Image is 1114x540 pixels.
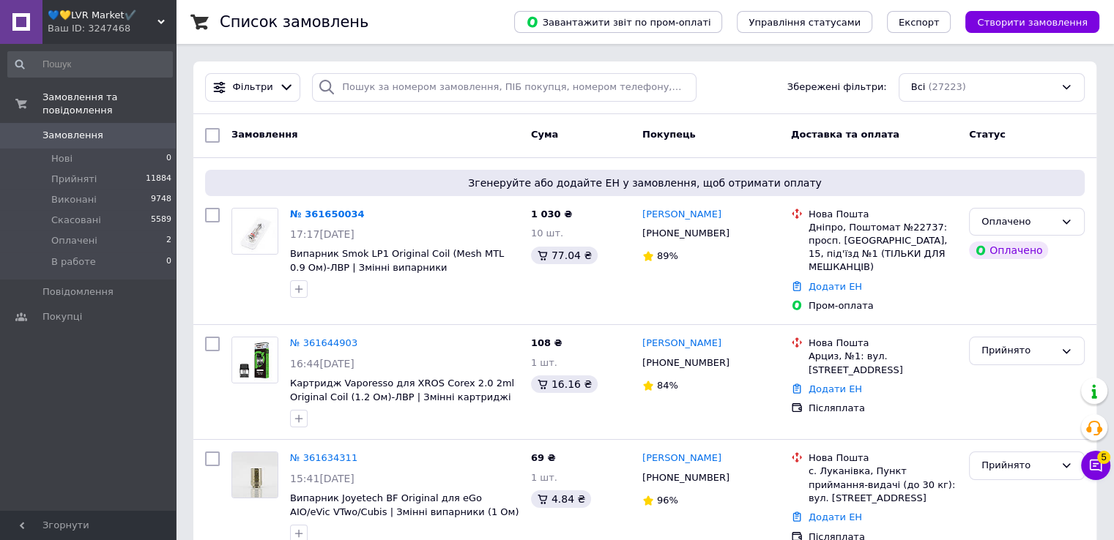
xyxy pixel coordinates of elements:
[514,11,722,33] button: Завантажити звіт по пром-оплаті
[642,357,729,368] span: [PHONE_NUMBER]
[312,73,697,102] input: Пошук за номером замовлення, ПІБ покупця, номером телефону, Email, номером накладної
[42,310,82,323] span: Покупці
[42,91,176,117] span: Замовлення та повідомлення
[809,281,862,292] a: Додати ЕН
[809,511,862,522] a: Додати ЕН
[887,11,951,33] button: Експорт
[657,380,678,391] span: 84%
[951,16,1099,27] a: Створити замовлення
[809,299,957,312] div: Пром-оплата
[232,209,278,254] img: Фото товару
[166,152,171,165] span: 0
[737,11,872,33] button: Управління статусами
[146,173,171,186] span: 11884
[809,337,957,350] div: Нова Пошта
[231,451,278,498] a: Фото товару
[911,80,926,94] span: Всі
[151,193,171,206] span: 9748
[231,337,278,383] a: Фото товару
[7,51,173,78] input: Пошук
[809,465,957,505] div: с. Луканівка, Пункт приймання-видачі (до 30 кг): вул. [STREET_ADDRESS]
[231,129,297,140] span: Замовлення
[151,214,171,227] span: 5589
[531,129,558,140] span: Cума
[642,129,696,140] span: Покупець
[233,80,273,94] span: Фільтри
[809,383,862,394] a: Додати ЕН
[899,17,940,28] span: Експорт
[51,234,97,247] span: Оплачені
[809,221,957,274] div: Дніпро, Поштомат №22737: просп. [GEOGRAPHIC_DATA], 15, під'їзд №1 (ТІЛЬКИ ДЛЯ МЕШКАНЦІВ)
[290,248,504,273] a: Випарник Smok LP1 Original Coil (Mesh MTL 0.9 Ом)-ЛВР | Змінні випарники
[642,228,729,239] span: [PHONE_NUMBER]
[928,81,966,92] span: (27223)
[232,337,278,383] img: Фото товару
[965,11,1099,33] button: Створити замовлення
[642,208,721,222] a: [PERSON_NAME]
[48,22,176,35] div: Ваш ID: 3247468
[969,129,1006,140] span: Статус
[220,13,368,31] h1: Список замовлень
[51,214,101,227] span: Скасовані
[981,214,1055,230] div: Оплачено
[749,17,861,28] span: Управління статусами
[290,452,357,463] a: № 361634311
[526,15,710,29] span: Завантажити звіт по пром-оплаті
[51,152,73,165] span: Нові
[657,250,678,261] span: 89%
[809,402,957,415] div: Післяплата
[642,337,721,350] a: [PERSON_NAME]
[290,358,354,370] span: 16:44[DATE]
[211,176,1079,190] span: Згенеруйте або додайте ЕН у замовлення, щоб отримати оплату
[1081,451,1110,480] button: Чат з покупцем5
[981,458,1055,473] div: Прийнято
[642,472,729,483] span: [PHONE_NUMBER]
[657,495,678,506] span: 96%
[51,173,97,186] span: Прийняті
[531,247,598,264] div: 77.04 ₴
[166,234,171,247] span: 2
[42,129,103,142] span: Замовлення
[290,473,354,484] span: 15:41[DATE]
[809,350,957,376] div: Арциз, №1: вул. [STREET_ADDRESS]
[981,343,1055,359] div: Прийнято
[290,337,357,348] a: № 361644903
[809,451,957,465] div: Нова Пошта
[531,472,557,483] span: 1 шт.
[531,209,572,220] span: 1 030 ₴
[787,80,887,94] span: Збережені фільтри:
[232,452,278,498] img: Фото товару
[531,452,556,463] span: 69 ₴
[1097,451,1110,464] span: 5
[531,337,562,348] span: 108 ₴
[231,208,278,255] a: Фото товару
[290,378,514,402] a: Картридж Vaporesso для XROS Corex 2.0 2ml Original Coil (1.2 Ом)-ЛВР | Змінні картриджі
[290,228,354,240] span: 17:17[DATE]
[969,241,1048,259] div: Оплачено
[642,451,721,465] a: [PERSON_NAME]
[51,255,96,269] span: В работе
[791,129,899,140] span: Доставка та оплата
[48,9,157,22] span: 💙💛LVR Market✔️
[42,285,114,299] span: Повідомлення
[290,209,365,220] a: № 361650034
[809,208,957,221] div: Нова Пошта
[977,17,1088,28] span: Створити замовлення
[531,228,563,239] span: 10 шт.
[531,375,598,393] div: 16.16 ₴
[531,357,557,368] span: 1 шт.
[531,490,591,508] div: 4.84 ₴
[290,492,519,517] a: Випарник Joyetech BF Original для eGo AIO/eVic VTwo/Cubis | Змінні випарники (1 Ом)
[51,193,97,206] span: Виконані
[166,255,171,269] span: 0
